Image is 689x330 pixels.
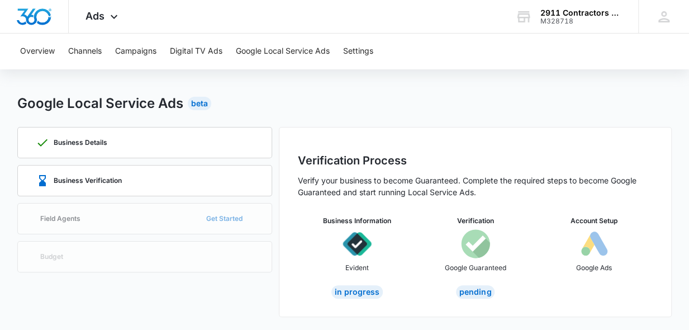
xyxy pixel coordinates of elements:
[576,263,612,273] p: Google Ads
[54,139,107,146] p: Business Details
[297,175,653,198] p: Verify your business to become Guaranteed. Complete the required steps to become Google Guarantee...
[456,285,495,299] div: Pending
[297,152,653,169] h2: Verification Process
[461,229,490,258] img: icon-googleGuaranteed.svg
[54,177,122,184] p: Business Verification
[188,97,211,110] div: Beta
[17,127,273,158] a: Business Details
[579,229,609,258] img: icon-googleAds-b.svg
[571,216,617,226] h3: Account Setup
[457,216,494,226] h3: Verification
[68,34,102,69] button: Channels
[540,17,622,25] div: account id
[331,285,383,299] div: In Progress
[85,10,104,22] span: Ads
[17,93,183,114] h2: Google Local Service Ads
[540,8,622,17] div: account name
[343,229,372,258] img: icon-evident.svg
[17,165,273,196] a: Business Verification
[20,34,55,69] button: Overview
[343,34,373,69] button: Settings
[345,263,369,273] p: Evident
[170,34,222,69] button: Digital TV Ads
[236,34,330,69] button: Google Local Service Ads
[323,216,391,226] h3: Business Information
[445,263,506,273] p: Google Guaranteed
[115,34,156,69] button: Campaigns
